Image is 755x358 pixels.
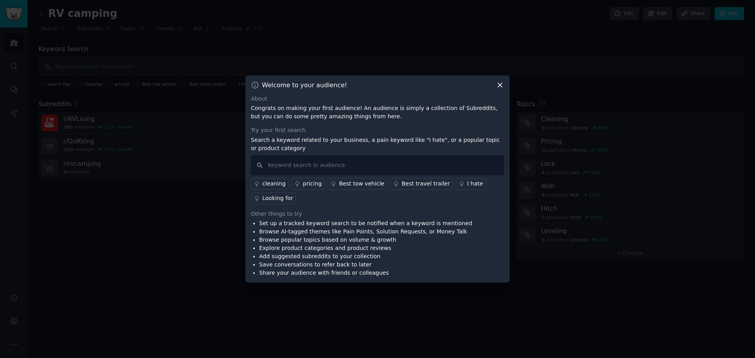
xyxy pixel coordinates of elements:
[251,193,296,204] a: Looking for
[328,178,387,190] a: Best tow vehicle
[339,180,384,188] div: Best tow vehicle
[262,194,293,202] div: Looking for
[259,219,472,228] li: Set up a tracked keyword search to be notified when a keyword is mentioned
[259,228,472,236] li: Browse AI-tagged themes like Pain Points, Solution Requests, or Money Talk
[259,236,472,244] li: Browse popular topics based on volume & growth
[259,261,472,269] li: Save conversations to refer back to later
[303,180,322,188] div: pricing
[401,180,450,188] div: Best travel trailer
[291,178,325,190] a: pricing
[467,180,483,188] div: I hate
[251,126,504,134] div: Try your first search
[259,244,472,252] li: Explore product categories and product reviews
[251,210,504,218] div: Other things to try
[390,178,453,190] a: Best travel trailer
[262,81,347,89] h3: Welcome to your audience!
[251,155,504,175] input: Keyword search in audience
[259,269,472,277] li: Share your audience with friends or colleagues
[251,136,504,152] p: Search a keyword related to your business, a pain keyword like "I hate", or a popular topic or pr...
[251,178,289,190] a: cleaning
[251,95,504,103] div: About
[259,252,472,261] li: Add suggested subreddits to your collection
[251,104,504,121] p: Congrats on making your first audience! An audience is simply a collection of Subreddits, but you...
[262,180,285,188] div: cleaning
[456,178,486,190] a: I hate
